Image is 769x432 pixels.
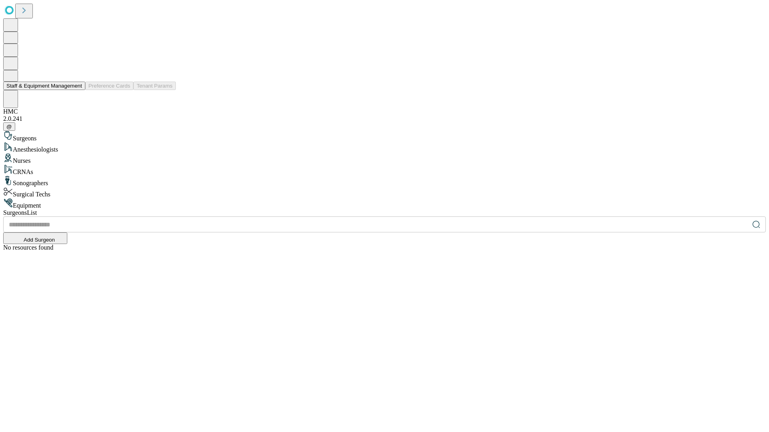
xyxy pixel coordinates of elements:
[3,115,766,122] div: 2.0.241
[3,153,766,164] div: Nurses
[133,82,176,90] button: Tenant Params
[3,187,766,198] div: Surgical Techs
[24,237,55,243] span: Add Surgeon
[3,244,766,251] div: No resources found
[85,82,133,90] button: Preference Cards
[3,122,15,131] button: @
[3,209,766,216] div: Surgeons List
[3,198,766,209] div: Equipment
[3,131,766,142] div: Surgeons
[6,124,12,130] span: @
[3,164,766,176] div: CRNAs
[3,82,85,90] button: Staff & Equipment Management
[3,176,766,187] div: Sonographers
[3,142,766,153] div: Anesthesiologists
[3,232,67,244] button: Add Surgeon
[3,108,766,115] div: HMC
